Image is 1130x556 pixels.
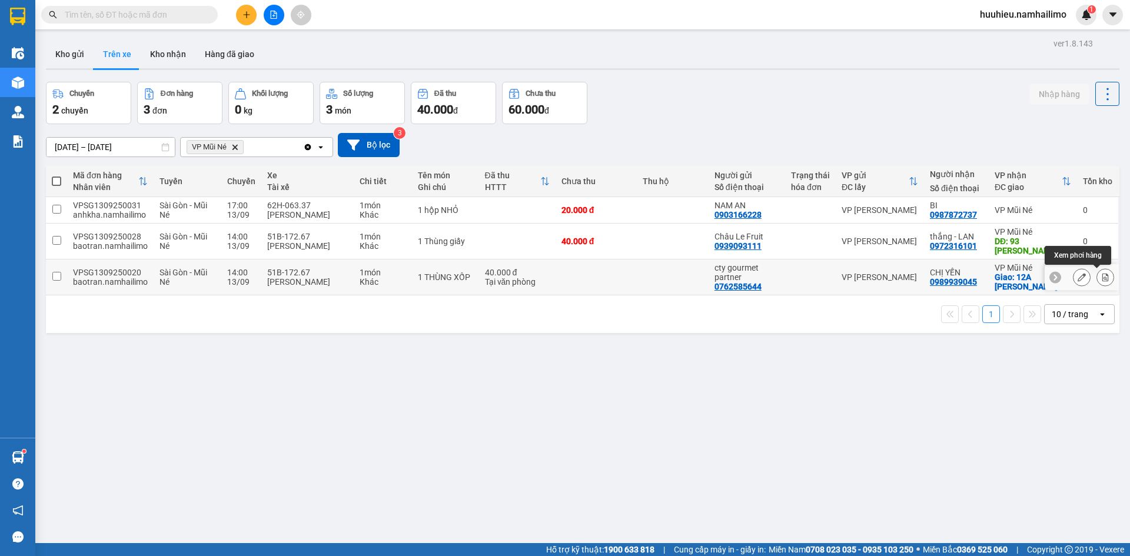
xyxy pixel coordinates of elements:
[246,141,247,153] input: Selected VP Mũi Né.
[842,272,918,282] div: VP [PERSON_NAME]
[264,5,284,25] button: file-add
[94,40,141,68] button: Trên xe
[252,89,288,98] div: Khối lượng
[267,232,348,241] div: 51B-172.67
[561,237,631,246] div: 40.000 đ
[159,232,207,251] span: Sài Gòn - Mũi Né
[242,11,251,19] span: plus
[360,268,406,277] div: 1 món
[267,277,348,287] div: [PERSON_NAME]
[769,543,913,556] span: Miền Nam
[73,182,138,192] div: Nhân viên
[930,169,983,179] div: Người nhận
[152,106,167,115] span: đơn
[930,241,977,251] div: 0972316101
[930,232,983,241] div: thắng - LAN
[1073,268,1091,286] div: Sửa đơn hàng
[228,82,314,124] button: Khối lượng0kg
[159,268,207,287] span: Sài Gòn - Mũi Né
[1081,9,1092,20] img: icon-new-feature
[267,182,348,192] div: Tài xế
[663,543,665,556] span: |
[418,171,473,180] div: Tên món
[995,227,1071,237] div: VP Mũi Né
[485,182,540,192] div: HTTT
[995,263,1071,272] div: VP Mũi Né
[338,133,400,157] button: Bộ lọc
[12,47,24,59] img: warehouse-icon
[244,106,252,115] span: kg
[303,142,313,152] svg: Clear all
[836,166,924,197] th: Toggle SortBy
[12,76,24,89] img: warehouse-icon
[144,102,150,116] span: 3
[360,201,406,210] div: 1 món
[714,182,779,192] div: Số điện thoại
[52,102,59,116] span: 2
[418,205,473,215] div: 1 hộp NHỎ
[227,210,255,219] div: 13/09
[714,263,779,282] div: cty gourmet partner
[22,450,26,453] sup: 1
[453,106,458,115] span: đ
[806,545,913,554] strong: 0708 023 035 - 0935 103 250
[418,182,473,192] div: Ghi chú
[791,171,830,180] div: Trạng thái
[46,40,94,68] button: Kho gửi
[417,102,453,116] span: 40.000
[10,38,92,55] div: 0985375711
[49,11,57,19] span: search
[1045,246,1111,265] div: Xem phơi hàng
[235,102,241,116] span: 0
[73,241,148,251] div: baotran.namhailimo
[561,177,631,186] div: Chưa thu
[10,10,92,24] div: VP Mũi Né
[320,82,405,124] button: Số lượng3món
[714,232,779,241] div: Châu Le Fruit
[411,82,496,124] button: Đã thu40.000đ
[418,237,473,246] div: 1 Thùng giấy
[1083,205,1112,215] div: 0
[604,545,654,554] strong: 1900 633 818
[485,268,550,277] div: 40.000 đ
[73,171,138,180] div: Mã đơn hàng
[916,547,920,552] span: ⚪️
[12,505,24,516] span: notification
[291,5,311,25] button: aim
[73,277,148,287] div: baotran.namhailimo
[343,89,373,98] div: Số lượng
[674,543,766,556] span: Cung cấp máy in - giấy in:
[791,182,830,192] div: hóa đơn
[842,182,909,192] div: ĐC lấy
[508,102,544,116] span: 60.000
[12,135,24,148] img: solution-icon
[101,11,129,24] span: Nhận:
[195,40,264,68] button: Hàng đã giao
[12,531,24,542] span: message
[995,237,1071,255] div: DĐ: 93 Nguyễn Đình Chiểu
[10,11,28,24] span: Gửi:
[434,89,456,98] div: Đã thu
[930,210,977,219] div: 0987872737
[1108,9,1118,20] span: caret-down
[923,543,1008,556] span: Miền Bắc
[326,102,333,116] span: 3
[192,142,227,152] span: VP Mũi Né
[930,268,983,277] div: CHỊ YẾN
[236,5,257,25] button: plus
[316,142,325,152] svg: open
[161,89,193,98] div: Đơn hàng
[1052,308,1088,320] div: 10 / trang
[231,144,238,151] svg: Delete
[12,106,24,118] img: warehouse-icon
[73,268,148,277] div: VPSG1309250020
[101,38,195,52] div: ĐÀO
[12,451,24,464] img: warehouse-icon
[714,171,779,180] div: Người gửi
[479,166,556,197] th: Toggle SortBy
[270,11,278,19] span: file-add
[61,106,88,115] span: chuyến
[546,543,654,556] span: Hỗ trợ kỹ thuật:
[930,277,977,287] div: 0989939045
[485,171,540,180] div: Đã thu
